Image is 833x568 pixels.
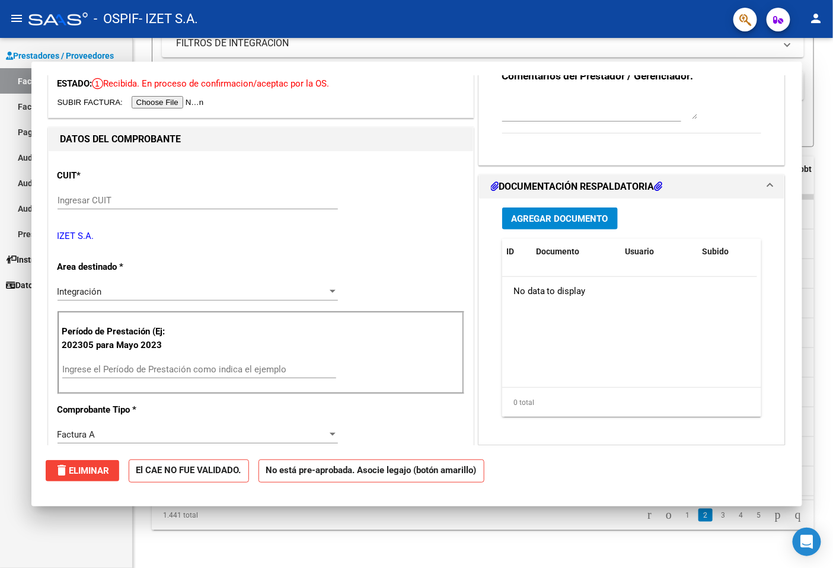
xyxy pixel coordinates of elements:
[502,70,694,82] strong: Comentarios del Prestador / Gerenciador:
[62,325,181,352] p: Período de Prestación (Ej: 202305 para Mayo 2023
[660,509,677,522] a: go to previous page
[697,505,714,525] li: page 2
[9,11,24,25] mat-icon: menu
[809,11,824,25] mat-icon: person
[58,403,180,417] p: Comprobante Tipo *
[502,388,762,417] div: 0 total
[58,286,102,297] span: Integración
[58,429,95,440] span: Factura A
[642,509,657,522] a: go to first page
[790,509,806,522] a: go to last page
[502,239,532,264] datatable-header-cell: ID
[716,509,730,522] a: 3
[58,260,180,274] p: Area destinado *
[502,208,618,229] button: Agregar Documento
[479,50,785,165] div: COMENTARIOS
[152,500,282,530] div: 1.441 total
[46,460,119,481] button: Eliminar
[502,277,757,307] div: No data to display
[6,49,114,62] span: Prestadores / Proveedores
[58,229,464,243] p: IZET S.A.
[6,279,84,292] span: Datos de contacto
[55,463,69,477] mat-icon: delete
[698,509,713,522] a: 2
[770,509,786,522] a: go to next page
[750,505,768,525] li: page 5
[625,247,655,256] span: Usuario
[679,505,697,525] li: page 1
[532,239,621,264] datatable-header-cell: Documento
[734,509,748,522] a: 4
[681,509,695,522] a: 1
[621,239,698,264] datatable-header-cell: Usuario
[491,180,663,194] h1: DOCUMENTACIÓN RESPALDATORIA
[507,247,515,256] span: ID
[58,78,92,89] span: ESTADO:
[698,239,757,264] datatable-header-cell: Subido
[55,465,110,476] span: Eliminar
[6,253,61,266] span: Instructivos
[139,6,198,32] span: - IZET S.A.
[732,505,750,525] li: page 4
[92,78,330,89] span: Recibida. En proceso de confirmacion/aceptac por la OS.
[793,528,821,556] div: Open Intercom Messenger
[258,459,484,483] strong: No está pre-aprobada. Asocie legajo (botón amarillo)
[60,133,181,145] strong: DATOS DEL COMPROBANTE
[703,247,729,256] span: Subido
[479,199,785,445] div: DOCUMENTACIÓN RESPALDATORIA
[129,459,249,483] strong: El CAE NO FUE VALIDADO.
[58,169,180,183] p: CUIT
[94,6,139,32] span: - OSPIF
[752,509,766,522] a: 5
[537,247,580,256] span: Documento
[176,37,775,50] mat-panel-title: FILTROS DE INTEGRACION
[479,175,785,199] mat-expansion-panel-header: DOCUMENTACIÓN RESPALDATORIA
[714,505,732,525] li: page 3
[512,213,608,224] span: Agregar Documento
